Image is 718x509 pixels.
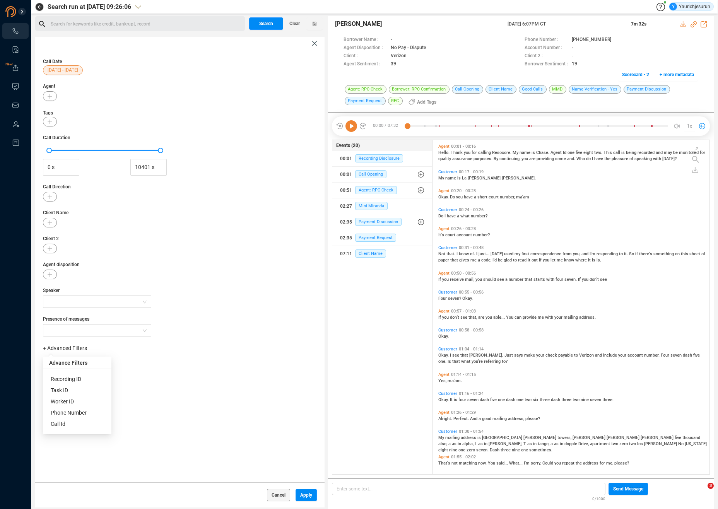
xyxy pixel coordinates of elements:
span: thousand [682,435,700,440]
span: number. [644,353,661,358]
span: you [475,277,483,282]
span: don't [590,277,600,282]
div: 07:11 [340,248,352,260]
span: My [438,435,445,440]
span: and [581,251,590,256]
span: By [494,156,499,161]
span: code, [481,258,492,263]
span: dash [683,353,693,358]
span: three [561,397,573,402]
span: of [701,251,705,256]
span: your [554,315,564,320]
span: of. [470,251,476,256]
span: to [574,353,579,358]
span: Client Name [43,209,317,216]
span: Call Duration [43,134,317,141]
span: make [524,353,536,358]
span: court [445,232,456,237]
div: 00:51 [340,184,352,196]
span: name [445,176,457,181]
span: Call Opening [355,170,386,178]
span: Payment Request [355,234,396,242]
span: Okay. [438,334,449,339]
span: see [460,315,468,320]
span: with [545,315,554,320]
span: Four [661,353,670,358]
span: alpha, [462,441,475,446]
span: Yes, [438,378,448,383]
span: is [592,258,597,263]
span: five [490,397,498,402]
span: something [653,251,675,256]
span: ma'am [516,195,529,200]
span: [DATE]? [662,156,677,161]
span: I [450,353,452,358]
span: your [536,353,545,358]
span: Scorecard • 2 [622,68,649,81]
span: may [664,150,673,155]
span: one [516,397,525,402]
span: [PERSON_NAME]. [502,176,536,181]
span: I [476,251,479,256]
span: see [600,277,607,282]
span: know [459,251,470,256]
span: Client 2 [43,235,317,242]
button: + more metadata [655,68,698,81]
span: seven [670,353,683,358]
span: and [595,353,603,358]
span: L [475,441,478,446]
span: name [520,150,532,155]
span: see [452,353,460,358]
span: I'd [492,258,498,263]
span: first [521,251,530,256]
span: Not [438,251,446,256]
span: Okay. [438,397,450,402]
span: you [456,195,464,200]
span: And [470,416,479,421]
span: out [532,258,539,263]
span: please? [525,416,540,421]
span: assurance [452,156,474,161]
span: from [562,251,573,256]
span: tango, [538,441,550,446]
span: Okay. [462,296,473,301]
span: number? [473,232,490,237]
span: If [578,277,582,282]
span: call [613,150,621,155]
span: T [523,441,527,446]
span: My [513,150,520,155]
span: mailing [564,315,579,320]
span: me [557,258,564,263]
span: should [483,277,497,282]
span: check [545,353,558,358]
span: dopple [564,441,578,446]
div: 02:35 [340,216,352,228]
span: It's [438,232,445,237]
span: calling [478,150,492,155]
span: have [447,214,457,219]
span: don't [450,315,460,320]
span: Recording Disclosure [355,154,403,162]
span: says [514,353,524,358]
span: read [518,258,528,263]
span: two [573,397,581,402]
span: Verizon [579,353,595,358]
span: [PERSON_NAME] [468,176,502,181]
span: glad [504,258,513,263]
span: with [546,277,556,282]
span: two [525,397,533,402]
button: 07:11Client Name [332,246,432,261]
div: 02:27 [340,200,352,212]
span: one [568,150,576,155]
span: mail, [465,277,475,282]
span: in [484,441,489,446]
span: in [560,441,564,446]
span: Chase. [536,150,550,155]
span: [PERSON_NAME] [607,435,641,440]
span: four [556,277,564,282]
span: Payment Discussion [355,218,402,226]
span: it [588,258,592,263]
span: and. [567,156,576,161]
span: ma'am. [448,378,462,383]
span: [PERSON_NAME]. [469,353,504,358]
